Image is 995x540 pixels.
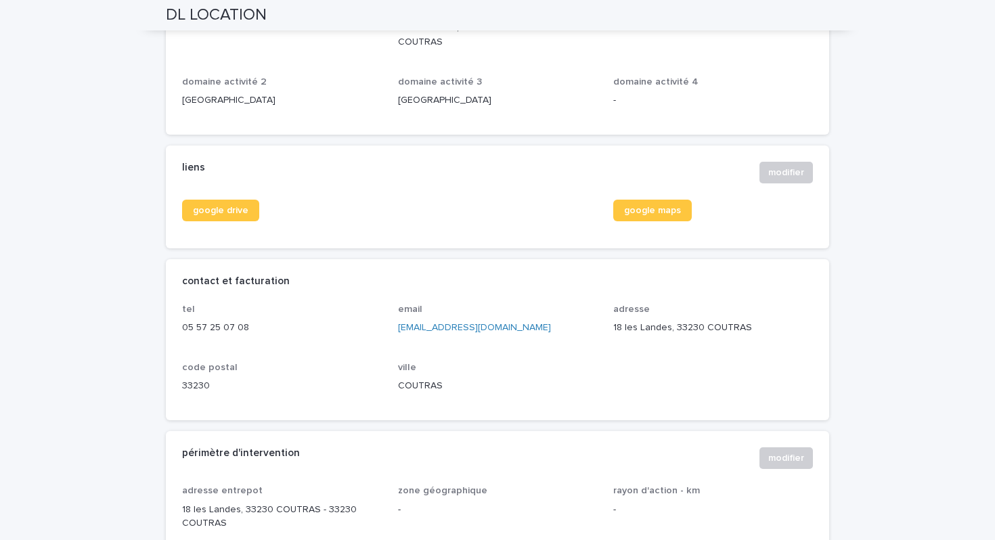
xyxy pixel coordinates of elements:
p: [GEOGRAPHIC_DATA] [182,93,382,108]
span: email [398,305,422,314]
h2: liens [182,162,205,174]
h2: contact et facturation [182,275,290,288]
span: domaine activité 3 [398,77,482,87]
p: 18 les Landes, 33230 COUTRAS [613,321,813,335]
span: tel [182,305,195,314]
p: - [398,503,598,517]
p: COUTRAS [398,379,598,393]
span: domaine activité 2 [182,77,267,87]
a: [EMAIL_ADDRESS][DOMAIN_NAME] [398,323,551,332]
p: 05 57 25 07 08 [182,321,382,335]
a: google drive [182,200,259,221]
h2: périmètre d'intervention [182,447,300,459]
span: code postal [182,363,238,372]
p: - [613,503,813,517]
span: ville [398,363,416,372]
span: zone géographique [398,486,487,495]
span: google maps [624,206,681,215]
p: - [613,93,813,108]
span: google drive [193,206,248,215]
a: google maps [613,200,692,221]
span: domaine activité 4 [613,77,699,87]
p: 18 les Landes, 33230 COUTRAS - 33230 COUTRAS [182,503,382,531]
button: modifier [759,162,813,183]
span: adresse [613,305,650,314]
p: 33230 [182,379,382,393]
p: [GEOGRAPHIC_DATA] [398,93,598,108]
h2: DL LOCATION [166,5,267,25]
span: modifier [768,166,804,179]
button: modifier [759,447,813,469]
p: 18 les Landes, 33230 COUTRAS - 33230 COUTRAS [398,21,598,49]
span: rayon d'action - km [613,486,700,495]
span: modifier [768,451,804,465]
span: adresse entrepot [182,486,263,495]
